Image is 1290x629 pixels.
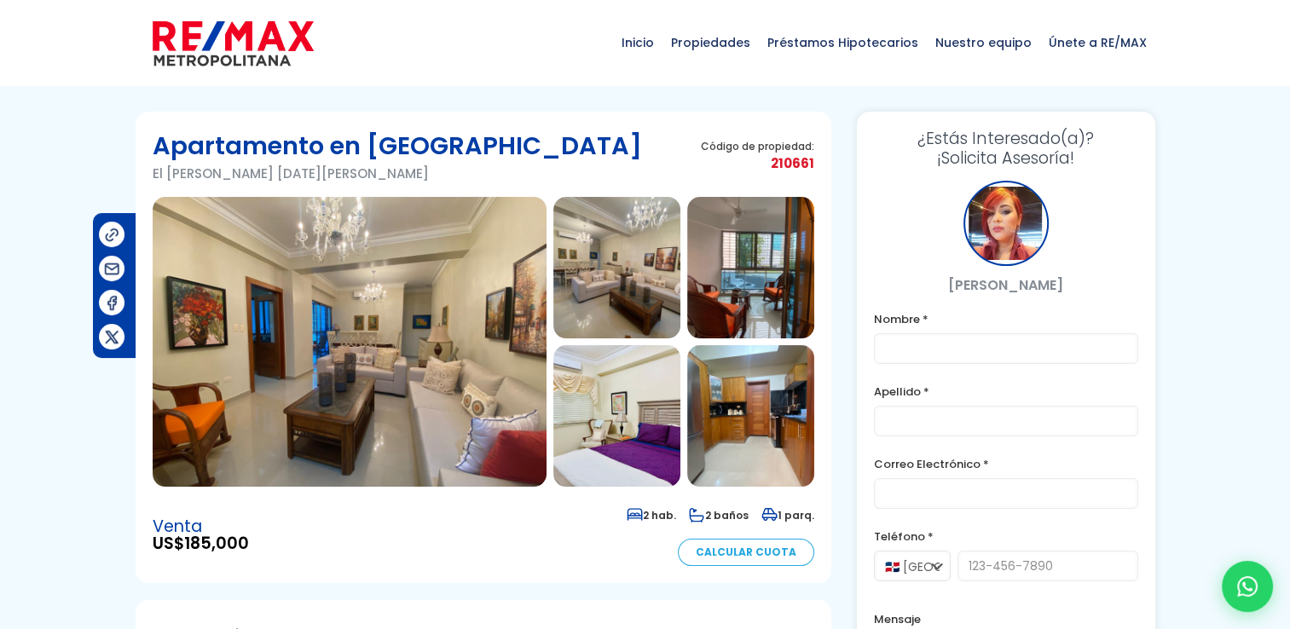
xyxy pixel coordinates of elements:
[874,309,1138,330] label: Nombre *
[927,17,1040,68] span: Nuestro equipo
[963,181,1049,266] div: Maricela Dominguez
[153,163,642,184] p: El [PERSON_NAME] [DATE][PERSON_NAME]
[553,197,680,338] img: Apartamento en El Vergel
[153,129,642,163] h1: Apartamento en [GEOGRAPHIC_DATA]
[687,345,814,487] img: Apartamento en El Vergel
[678,539,814,566] a: Calcular Cuota
[103,328,121,346] img: Compartir
[874,129,1138,148] span: ¿Estás Interesado(a)?
[874,526,1138,547] label: Teléfono *
[103,294,121,312] img: Compartir
[874,274,1138,296] p: [PERSON_NAME]
[701,140,814,153] span: Código de propiedad:
[689,508,749,522] span: 2 baños
[613,17,662,68] span: Inicio
[627,508,676,522] span: 2 hab.
[957,551,1138,581] input: 123-456-7890
[1040,17,1155,68] span: Únete a RE/MAX
[874,453,1138,475] label: Correo Electrónico *
[662,17,759,68] span: Propiedades
[553,345,680,487] img: Apartamento en El Vergel
[153,535,249,552] span: US$
[687,197,814,338] img: Apartamento en El Vergel
[103,260,121,278] img: Compartir
[153,518,249,535] span: Venta
[874,381,1138,402] label: Apellido *
[701,153,814,174] span: 210661
[184,532,249,555] span: 185,000
[874,129,1138,168] h3: ¡Solicita Asesoría!
[103,226,121,244] img: Compartir
[761,508,814,522] span: 1 parq.
[759,17,927,68] span: Préstamos Hipotecarios
[153,197,547,487] img: Apartamento en El Vergel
